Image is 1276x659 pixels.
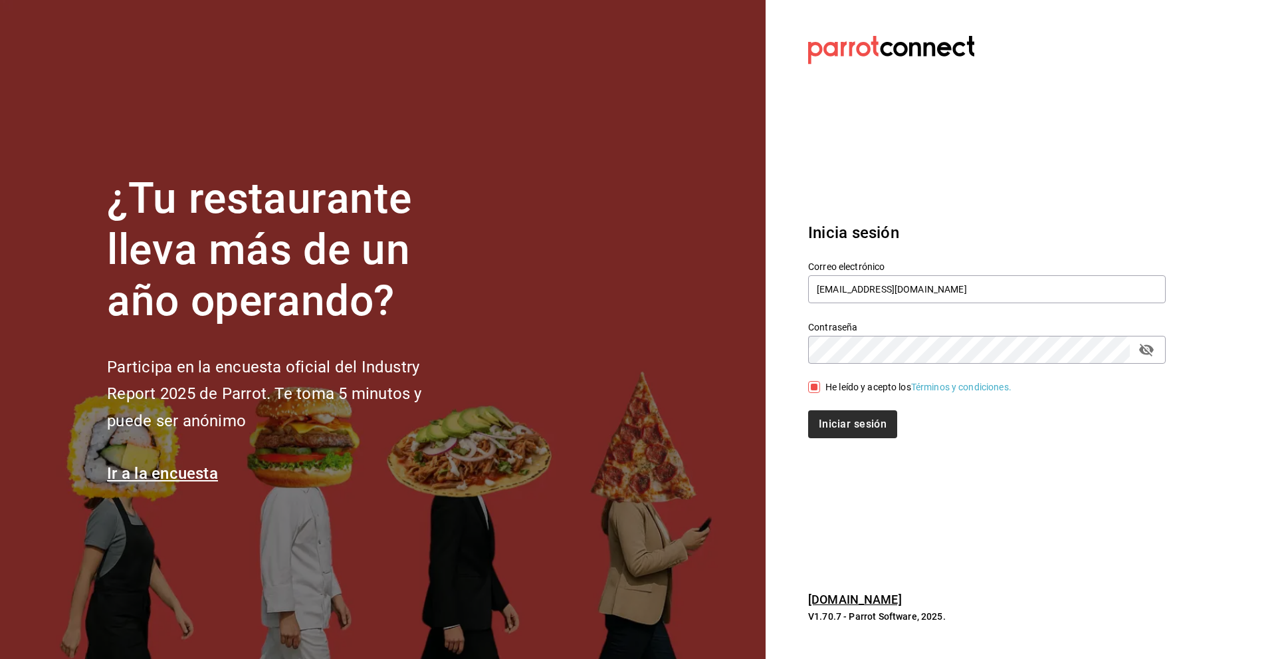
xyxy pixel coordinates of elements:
label: Correo electrónico [808,262,1166,271]
button: passwordField [1135,338,1158,361]
label: Contraseña [808,323,1166,332]
a: [DOMAIN_NAME] [808,593,902,606]
p: V1.70.7 - Parrot Software, 2025. [808,610,1166,623]
button: Iniciar sesión [808,410,897,438]
h3: Inicia sesión [808,221,1166,245]
a: Términos y condiciones. [911,382,1011,392]
a: Ir a la encuesta [107,464,218,483]
input: Ingresa tu correo electrónico [808,275,1166,303]
h2: Participa en la encuesta oficial del Industry Report 2025 de Parrot. Te toma 5 minutos y puede se... [107,354,466,435]
h1: ¿Tu restaurante lleva más de un año operando? [107,174,466,327]
div: He leído y acepto los [825,380,1011,394]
